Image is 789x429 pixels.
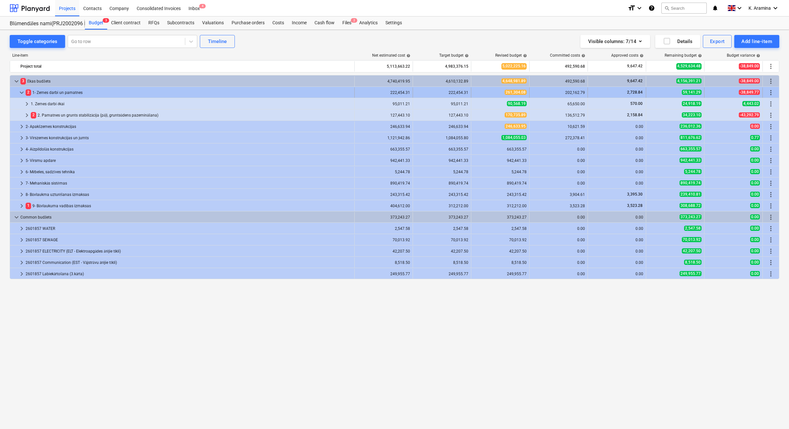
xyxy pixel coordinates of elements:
[590,226,643,231] div: 0.00
[474,192,527,197] div: 243,315.42
[18,168,26,176] span: keyboard_arrow_right
[357,124,410,129] div: 246,633.94
[532,90,585,95] div: 202,162.79
[739,78,760,84] span: -38,849.00
[626,63,643,69] span: 9,647.42
[26,144,352,154] div: 4- Aizpildošās konstrukcijas
[750,124,760,129] span: 0.00
[532,192,585,197] div: 3,904.61
[767,225,775,232] span: More actions
[23,111,31,119] span: keyboard_arrow_right
[767,236,775,244] span: More actions
[18,270,26,278] span: keyboard_arrow_right
[655,35,700,48] button: Details
[355,17,382,29] div: Analytics
[416,79,468,84] div: 4,610,132.89
[463,54,469,58] span: help
[767,134,775,142] span: More actions
[26,133,352,143] div: 3- Virszemes konstrukcijas un jumts
[357,61,410,72] div: 5,113,663.22
[269,17,288,29] a: Costs
[590,124,643,129] div: 0.00
[750,192,760,197] span: 0.00
[198,17,228,29] a: Valuations
[416,136,468,140] div: 1,084,055.80
[26,167,352,177] div: 6- Mēbeles, sadzīves tehnika
[532,158,585,163] div: 0.00
[311,17,338,29] a: Cash flow
[199,4,206,8] span: 4
[532,61,585,72] div: 492,590.68
[20,76,352,86] div: Ēkas budžets
[416,61,468,72] div: 4,983,376.15
[767,213,775,221] span: More actions
[26,223,352,234] div: 2601857 WATER
[439,53,469,58] div: Target budget
[630,101,643,106] span: 570.00
[664,6,669,11] span: search
[532,170,585,174] div: 0.00
[682,112,702,118] span: 34,223.10
[588,37,642,46] div: Visible columns : 7/14
[682,237,702,242] span: 70,013.92
[680,124,702,129] span: 236,012.36
[357,272,410,276] div: 249,955.77
[767,89,775,96] span: More actions
[357,113,410,118] div: 127,443.10
[532,102,585,106] div: 65,650.00
[532,147,585,152] div: 0.00
[703,35,732,48] button: Export
[767,145,775,153] span: More actions
[767,247,775,255] span: More actions
[736,4,743,12] i: keyboard_arrow_down
[372,53,410,58] div: Net estimated cost
[550,53,585,58] div: Committed costs
[590,249,643,254] div: 0.00
[739,90,760,95] span: -38,849.77
[416,90,468,95] div: 222,454.31
[357,226,410,231] div: 2,547.58
[416,260,468,265] div: 8,518.50
[20,212,352,222] div: Common budžets
[18,202,26,210] span: keyboard_arrow_right
[416,272,468,276] div: 249,955.77
[474,238,527,242] div: 70,013.92
[107,17,144,29] a: Client contract
[416,192,468,197] div: 243,315.42
[767,100,775,108] span: More actions
[590,158,643,163] div: 0.00
[13,77,20,85] span: keyboard_arrow_down
[750,135,760,140] span: 0.77
[200,35,235,48] button: Timeline
[684,260,702,265] span: 8,518.50
[684,226,702,231] span: 2,547.58
[357,79,410,84] div: 4,740,419.95
[626,113,643,117] span: 2,158.84
[13,213,20,221] span: keyboard_arrow_down
[357,102,410,106] div: 95,011.21
[739,63,760,69] span: -38,849.00
[590,136,643,140] div: 0.00
[416,204,468,208] div: 312,212.00
[103,18,109,23] span: 3
[357,204,410,208] div: 404,612.00
[416,102,468,106] div: 95,011.21
[338,17,355,29] a: Files2
[734,35,779,48] button: Add line-item
[750,237,760,242] span: 0.00
[505,112,527,118] span: 170,735.89
[750,169,760,174] span: 0.00
[680,146,702,152] span: 663,355.57
[10,35,65,48] button: Toggle categories
[26,189,352,200] div: 8- Būvlaukma uzturēšanas izmaksas
[522,54,527,58] span: help
[590,181,643,186] div: 0.00
[532,136,585,140] div: 272,378.41
[742,101,760,106] span: 4,443.02
[532,204,585,208] div: 3,523.28
[18,191,26,198] span: keyboard_arrow_right
[757,398,789,429] div: Chat Widget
